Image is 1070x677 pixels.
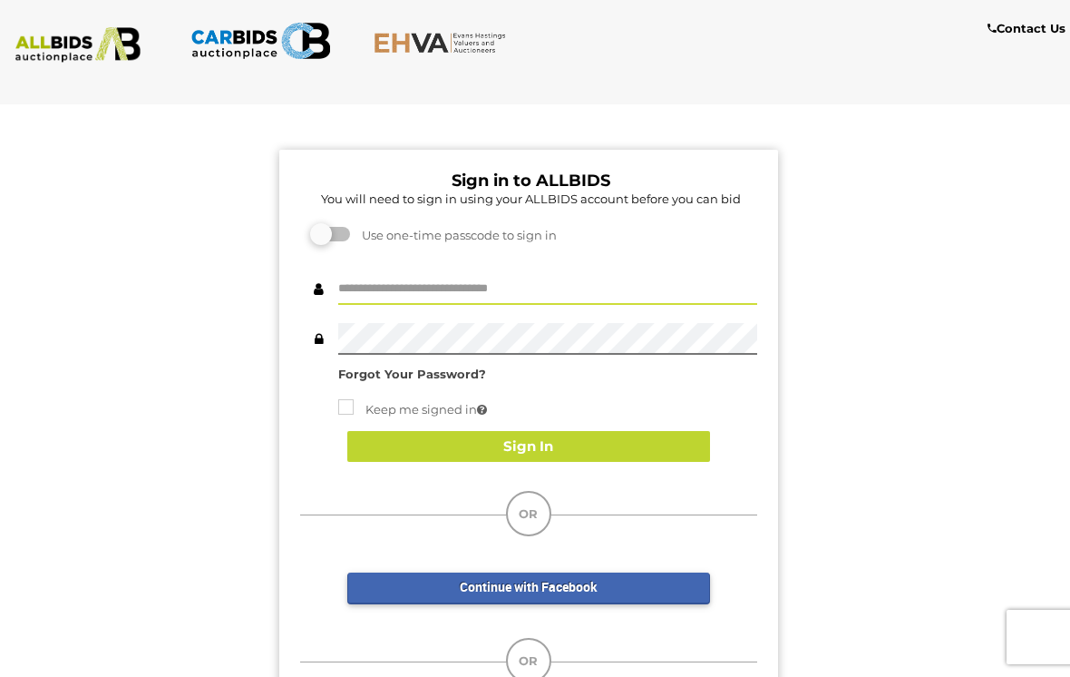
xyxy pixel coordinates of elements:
div: OR [506,491,551,536]
a: Forgot Your Password? [338,367,486,381]
a: Continue with Facebook [347,573,710,604]
b: Sign in to ALLBIDS [452,171,610,191]
span: Use one-time passcode to sign in [353,228,557,242]
b: Contact Us [987,21,1065,35]
img: ALLBIDS.com.au [8,27,148,63]
img: EHVA.com.au [374,32,513,54]
label: Keep me signed in [338,399,487,420]
a: Contact Us [987,18,1070,39]
img: CARBIDS.com.au [190,18,330,64]
h5: You will need to sign in using your ALLBIDS account before you can bid [305,192,757,205]
button: Sign In [347,431,710,463]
